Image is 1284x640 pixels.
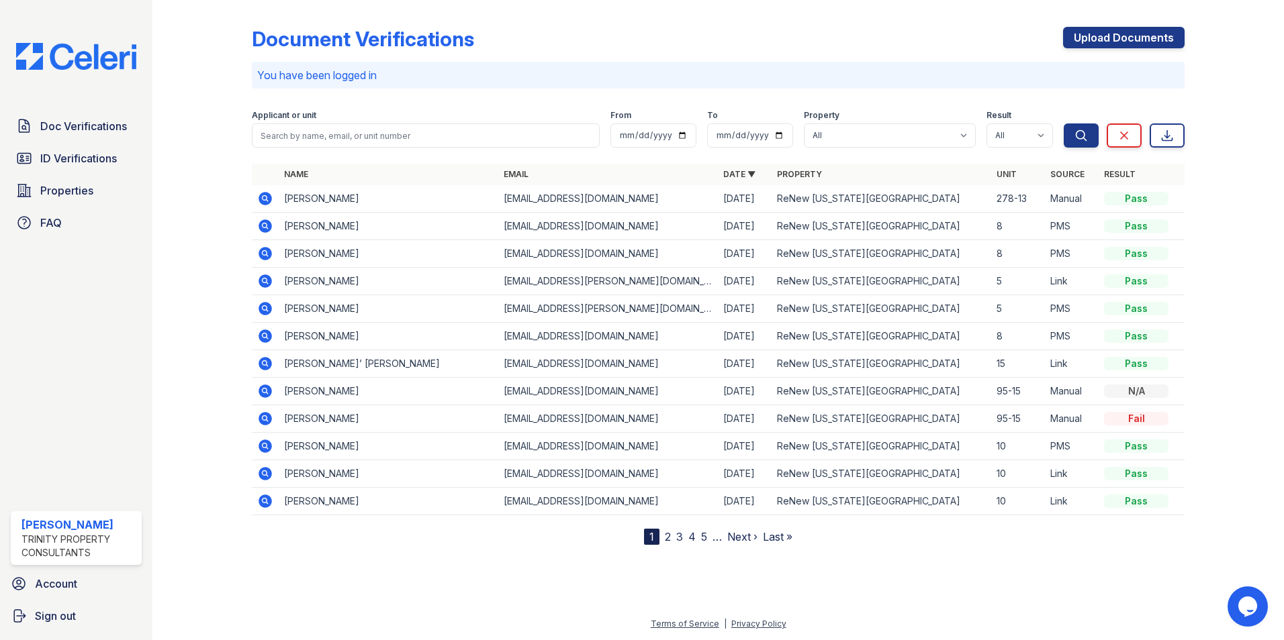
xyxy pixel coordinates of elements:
td: [EMAIL_ADDRESS][DOMAIN_NAME] [498,378,718,405]
input: Search by name, email, or unit number [252,123,600,148]
td: 5 [991,295,1045,323]
td: [EMAIL_ADDRESS][DOMAIN_NAME] [498,240,718,268]
a: ID Verifications [11,145,142,172]
td: PMS [1045,323,1099,350]
label: Result [987,110,1011,121]
span: Sign out [35,608,76,624]
a: 4 [688,530,696,543]
div: Pass [1104,302,1168,315]
td: [DATE] [718,240,772,268]
td: 10 [991,460,1045,488]
span: ID Verifications [40,150,117,166]
td: 8 [991,323,1045,350]
td: 10 [991,488,1045,515]
div: Pass [1104,247,1168,260]
td: ReNew [US_STATE][GEOGRAPHIC_DATA] [772,350,991,378]
div: [PERSON_NAME] [21,517,136,533]
td: [PERSON_NAME] [279,460,498,488]
a: Upload Documents [1063,27,1185,48]
a: Source [1050,169,1085,179]
a: Result [1104,169,1136,179]
div: Pass [1104,329,1168,343]
td: PMS [1045,240,1099,268]
td: [DATE] [718,213,772,240]
td: [DATE] [718,378,772,405]
a: Terms of Service [651,619,719,629]
td: 8 [991,240,1045,268]
td: ReNew [US_STATE][GEOGRAPHIC_DATA] [772,240,991,268]
td: [DATE] [718,405,772,433]
td: [EMAIL_ADDRESS][DOMAIN_NAME] [498,185,718,213]
td: 95-15 [991,378,1045,405]
a: Properties [11,177,142,204]
td: ReNew [US_STATE][GEOGRAPHIC_DATA] [772,433,991,460]
a: Name [284,169,308,179]
div: Pass [1104,192,1168,205]
td: PMS [1045,295,1099,323]
td: [EMAIL_ADDRESS][DOMAIN_NAME] [498,350,718,378]
td: PMS [1045,213,1099,240]
td: Manual [1045,405,1099,433]
td: ReNew [US_STATE][GEOGRAPHIC_DATA] [772,460,991,488]
td: [DATE] [718,460,772,488]
td: [EMAIL_ADDRESS][DOMAIN_NAME] [498,405,718,433]
td: 15 [991,350,1045,378]
td: [PERSON_NAME] [279,323,498,350]
td: Manual [1045,378,1099,405]
span: FAQ [40,215,62,231]
td: Manual [1045,185,1099,213]
td: [PERSON_NAME] [279,405,498,433]
a: Doc Verifications [11,113,142,140]
td: ReNew [US_STATE][GEOGRAPHIC_DATA] [772,295,991,323]
div: Pass [1104,467,1168,480]
td: [DATE] [718,268,772,295]
td: 95-15 [991,405,1045,433]
div: Pass [1104,357,1168,370]
span: Doc Verifications [40,118,127,134]
td: [EMAIL_ADDRESS][DOMAIN_NAME] [498,460,718,488]
td: [PERSON_NAME] [279,268,498,295]
td: [PERSON_NAME] [279,488,498,515]
td: [PERSON_NAME] [279,185,498,213]
label: From [610,110,631,121]
td: ReNew [US_STATE][GEOGRAPHIC_DATA] [772,378,991,405]
a: Last » [763,530,792,543]
div: Fail [1104,412,1168,425]
a: Date ▼ [723,169,755,179]
a: 2 [665,530,671,543]
img: CE_Logo_Blue-a8612792a0a2168367f1c8372b55b34899dd931a85d93a1a3d3e32e68fde9ad4.png [5,43,147,70]
td: [PERSON_NAME] [279,378,498,405]
div: Pass [1104,494,1168,508]
a: Email [504,169,529,179]
td: ReNew [US_STATE][GEOGRAPHIC_DATA] [772,185,991,213]
div: | [724,619,727,629]
td: [EMAIL_ADDRESS][DOMAIN_NAME] [498,433,718,460]
td: [EMAIL_ADDRESS][DOMAIN_NAME] [498,488,718,515]
td: [PERSON_NAME] [279,213,498,240]
td: 278-13 [991,185,1045,213]
td: [EMAIL_ADDRESS][PERSON_NAME][DOMAIN_NAME] [498,268,718,295]
div: Trinity Property Consultants [21,533,136,559]
td: 10 [991,433,1045,460]
td: [DATE] [718,295,772,323]
a: Unit [997,169,1017,179]
td: PMS [1045,433,1099,460]
td: [DATE] [718,323,772,350]
a: Sign out [5,602,147,629]
td: [PERSON_NAME] [279,295,498,323]
td: [EMAIL_ADDRESS][PERSON_NAME][DOMAIN_NAME] [498,295,718,323]
span: … [713,529,722,545]
td: [DATE] [718,488,772,515]
a: Property [777,169,822,179]
td: ReNew [US_STATE][GEOGRAPHIC_DATA] [772,405,991,433]
td: [PERSON_NAME] [279,433,498,460]
label: Applicant or unit [252,110,316,121]
div: Pass [1104,439,1168,453]
td: [PERSON_NAME] [279,240,498,268]
td: [PERSON_NAME]’ [PERSON_NAME] [279,350,498,378]
div: Pass [1104,274,1168,288]
td: [EMAIL_ADDRESS][DOMAIN_NAME] [498,213,718,240]
td: 8 [991,213,1045,240]
a: Privacy Policy [731,619,786,629]
p: You have been logged in [257,67,1179,83]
